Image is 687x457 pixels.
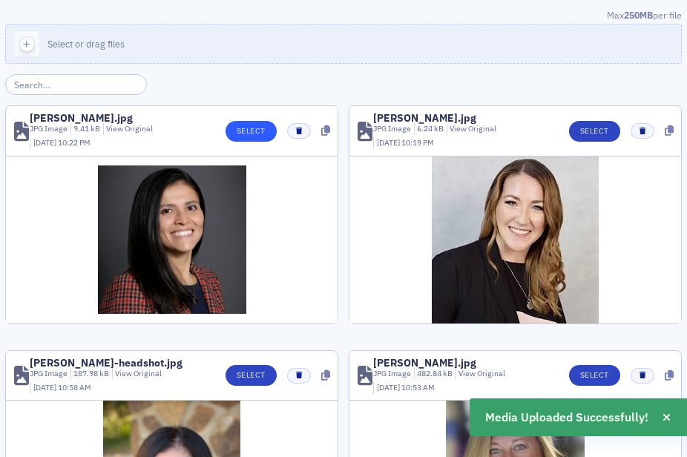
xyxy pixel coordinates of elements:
[5,24,682,64] button: Select or drag files
[226,365,277,386] button: Select
[5,74,147,95] input: Search…
[401,137,434,148] span: 10:19 PM
[106,123,153,134] a: View Original
[30,358,183,368] div: [PERSON_NAME]-headshot.jpg
[58,137,91,148] span: 10:22 PM
[624,9,653,21] span: 250MB
[373,368,411,380] div: JPG Image
[33,137,58,148] span: [DATE]
[58,382,91,392] span: 10:58 AM
[373,358,476,368] div: [PERSON_NAME].jpg
[373,113,476,123] div: [PERSON_NAME].jpg
[115,368,162,378] a: View Original
[70,123,101,135] div: 9.41 kB
[30,368,68,380] div: JPG Image
[414,368,453,380] div: 482.84 kB
[33,382,58,392] span: [DATE]
[30,113,133,123] div: [PERSON_NAME].jpg
[47,38,125,50] span: Select or drag files
[450,123,496,134] a: View Original
[414,123,444,135] div: 6.24 kB
[401,382,435,392] span: 10:53 AM
[377,137,401,148] span: [DATE]
[458,368,505,378] a: View Original
[70,368,110,380] div: 187.98 kB
[569,365,620,386] button: Select
[5,8,682,24] div: Max per file
[30,123,68,135] div: JPG Image
[569,121,620,142] button: Select
[377,382,401,392] span: [DATE]
[373,123,411,135] div: JPG Image
[226,121,277,142] button: Select
[485,409,648,427] span: Media Uploaded Successfully!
